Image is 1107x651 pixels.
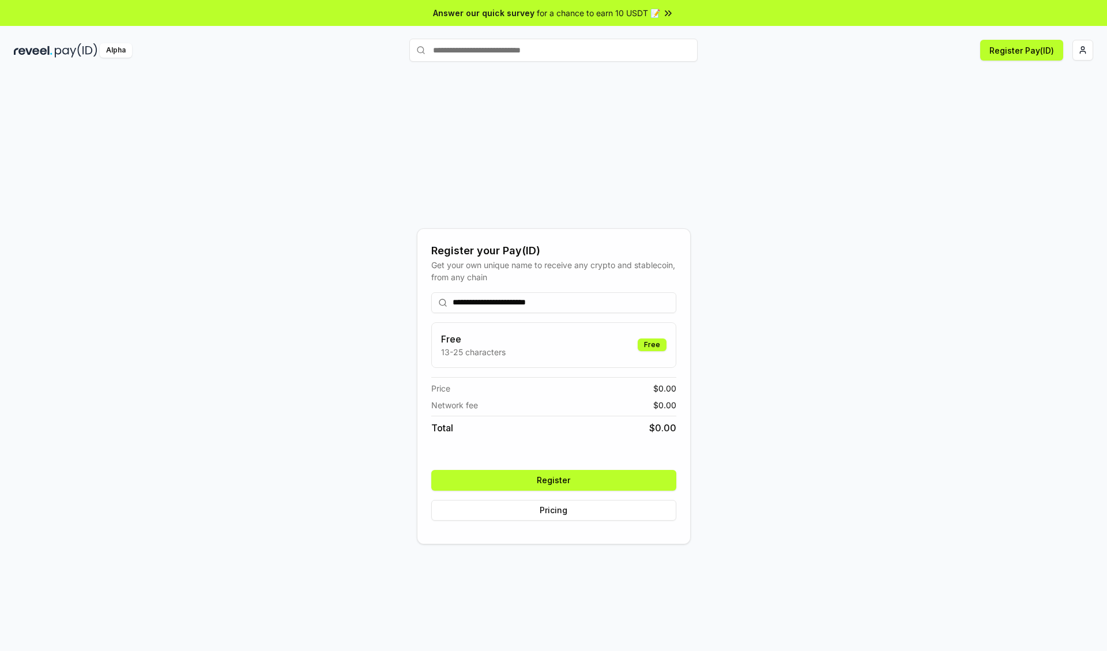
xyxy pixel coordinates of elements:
[980,40,1063,61] button: Register Pay(ID)
[14,43,52,58] img: reveel_dark
[431,382,450,394] span: Price
[649,421,676,435] span: $ 0.00
[431,500,676,521] button: Pricing
[441,346,506,358] p: 13-25 characters
[433,7,534,19] span: Answer our quick survey
[431,259,676,283] div: Get your own unique name to receive any crypto and stablecoin, from any chain
[431,421,453,435] span: Total
[653,399,676,411] span: $ 0.00
[55,43,97,58] img: pay_id
[431,470,676,491] button: Register
[441,332,506,346] h3: Free
[638,338,667,351] div: Free
[431,243,676,259] div: Register your Pay(ID)
[431,399,478,411] span: Network fee
[537,7,660,19] span: for a chance to earn 10 USDT 📝
[100,43,132,58] div: Alpha
[653,382,676,394] span: $ 0.00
